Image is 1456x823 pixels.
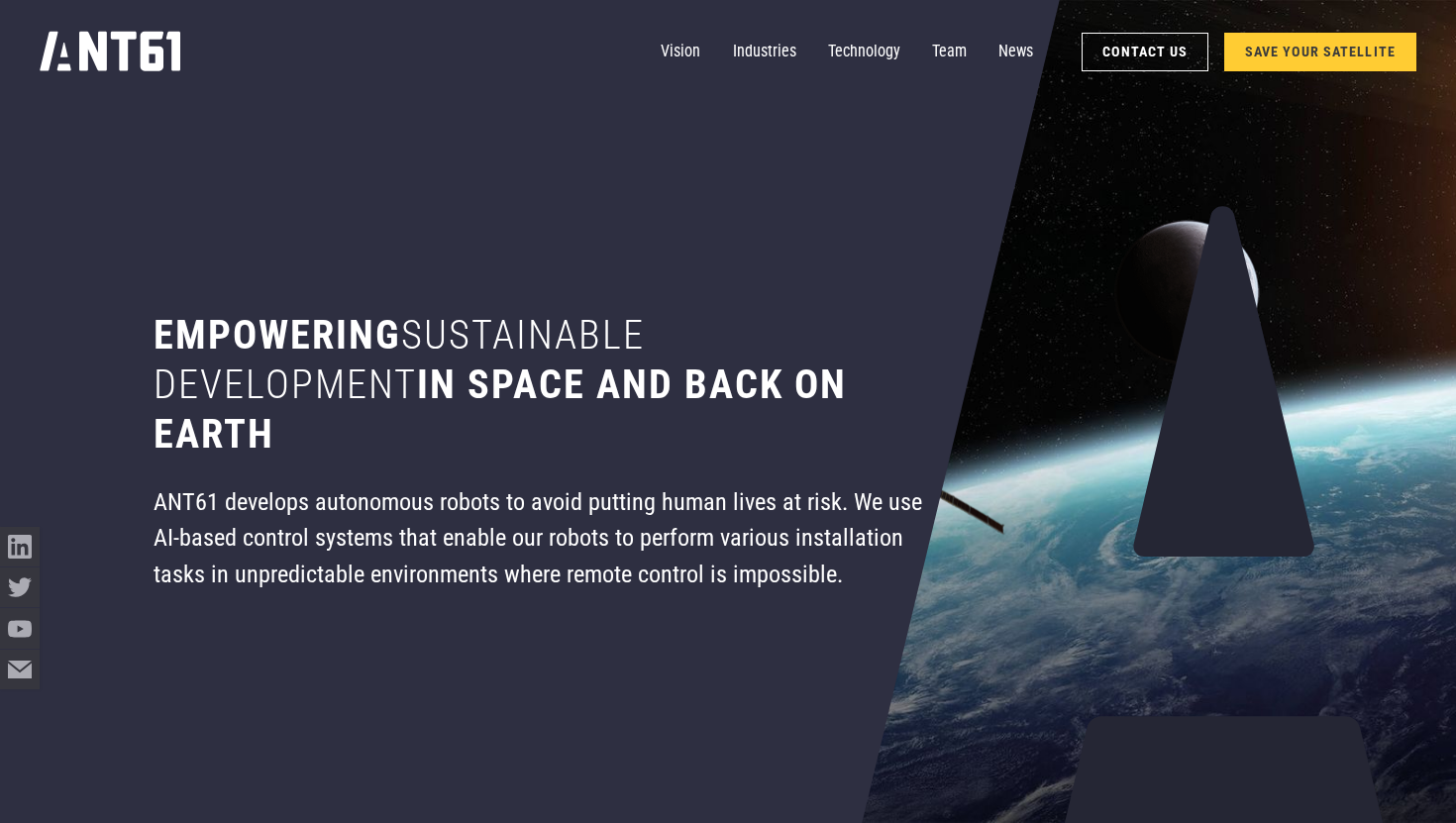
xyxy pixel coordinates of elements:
[1082,33,1208,71] a: Contact Us
[661,32,700,71] a: Vision
[40,25,181,78] a: home
[1224,33,1415,71] a: SAVE YOUR SATELLITE
[932,32,967,71] a: Team
[998,32,1033,71] a: News
[154,484,924,592] div: ANT61 develops autonomous robots to avoid putting human lives at risk. We use AI-based control sy...
[733,32,796,71] a: Industries
[828,32,900,71] a: Technology
[154,311,924,461] h1: Empowering in space and back on earth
